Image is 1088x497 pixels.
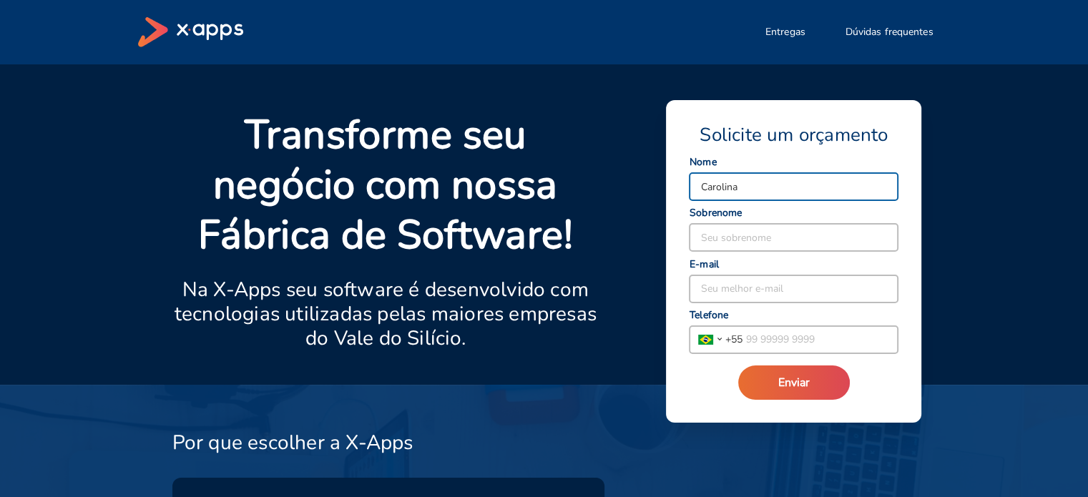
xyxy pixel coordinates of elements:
input: Seu nome [690,173,898,200]
span: + 55 [725,332,743,347]
span: Solicite um orçamento [700,123,888,147]
button: Entregas [748,18,823,46]
input: Seu melhor e-mail [690,275,898,302]
button: Dúvidas frequentes [828,18,951,46]
button: Enviar [738,365,850,400]
p: Na X-Apps seu software é desenvolvido com tecnologias utilizadas pelas maiores empresas do Vale d... [172,277,599,350]
input: 99 99999 9999 [743,326,898,353]
span: Dúvidas frequentes [846,25,933,39]
input: Seu sobrenome [690,224,898,251]
span: Enviar [778,375,810,390]
h3: Por que escolher a X-Apps [172,430,413,455]
span: Entregas [765,25,805,39]
p: Transforme seu negócio com nossa Fábrica de Software! [172,110,599,260]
